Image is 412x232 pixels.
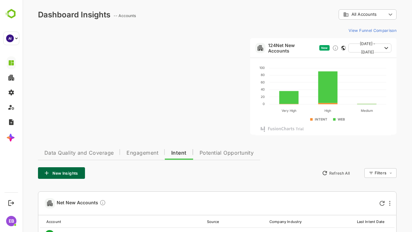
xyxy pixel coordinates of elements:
[310,216,372,228] th: Last Intent Date
[91,13,115,18] ag: -- Accounts
[319,46,323,50] div: This card does not support filter and segments
[247,216,309,228] th: Company Industry
[367,201,368,206] div: More
[316,8,374,21] div: All Accounts
[238,95,242,99] text: 20
[259,109,274,113] text: Very High
[310,45,316,51] div: Discover new ICP-fit accounts showing engagement — via intent surges, anonymous website visits, L...
[296,168,330,178] button: Refresh All
[302,109,309,113] text: High
[6,34,14,42] div: AI
[237,66,242,70] text: 100
[331,40,359,56] span: [DATE] - [DATE]
[352,170,364,175] div: Filters
[15,10,88,19] div: Dashboard Insights
[238,87,242,91] text: 40
[77,199,83,207] div: Discover new accounts within your ICP surging on configured topics, or visiting your website anon...
[357,201,362,206] div: Refresh
[184,216,247,228] th: Source
[240,102,242,106] text: 0
[351,167,374,179] div: Filters
[104,150,136,156] span: Engagement
[238,80,242,84] text: 60
[22,150,91,156] span: Data Quality and Coverage
[326,43,369,53] button: [DATE] - [DATE]
[329,12,354,17] span: All Accounts
[15,167,62,179] button: New Insights
[238,73,242,77] text: 80
[6,216,16,226] div: EB
[177,150,231,156] span: Potential Opportunity
[149,150,164,156] span: Intent
[3,8,20,20] img: BambooboxLogoMark.f1c84d78b4c51b1a7b5f700c9845e183.svg
[323,25,374,35] button: View Funnel Comparison
[34,199,83,207] span: Net New Accounts
[321,12,364,17] div: All Accounts
[17,216,184,228] th: Account
[338,109,351,112] text: Medium
[7,198,15,207] button: Logout
[299,46,305,50] span: New
[246,43,294,53] a: 124Net New Accounts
